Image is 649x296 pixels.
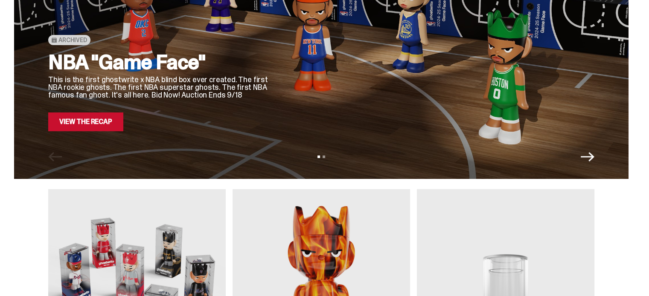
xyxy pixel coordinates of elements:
p: This is the first ghostwrite x NBA blind box ever created. The first NBA rookie ghosts. The first... [48,76,270,99]
span: Archived [58,37,87,43]
a: View the Recap [48,112,123,131]
h2: NBA "Game Face" [48,52,270,72]
button: View slide 2 [323,155,325,158]
button: View slide 1 [317,155,320,158]
button: Next [581,150,594,164]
